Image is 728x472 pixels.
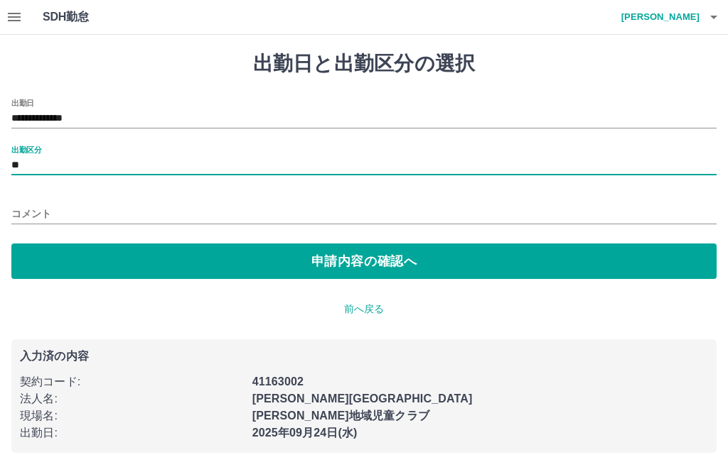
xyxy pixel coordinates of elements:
label: 出勤区分 [11,144,41,155]
b: [PERSON_NAME]地域児童クラブ [252,410,429,422]
button: 申請内容の確認へ [11,243,717,279]
p: 法人名 : [20,390,244,407]
b: 41163002 [252,375,304,388]
b: 2025年09月24日(水) [252,427,358,439]
label: 出勤日 [11,97,34,108]
h1: 出勤日と出勤区分の選択 [11,52,717,76]
p: 現場名 : [20,407,244,424]
p: 入力済の内容 [20,351,708,362]
p: 出勤日 : [20,424,244,441]
p: 契約コード : [20,373,244,390]
p: 前へ戻る [11,302,717,317]
b: [PERSON_NAME][GEOGRAPHIC_DATA] [252,393,473,405]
